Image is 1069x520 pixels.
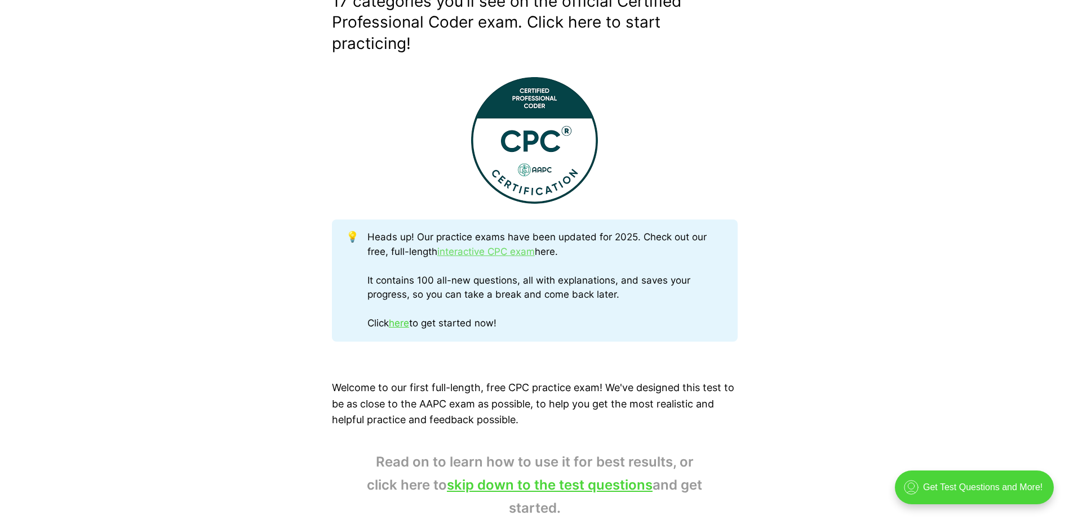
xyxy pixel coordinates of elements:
[332,380,738,428] p: Welcome to our first full-length, free CPC practice exam! We've designed this test to be as close...
[389,317,409,329] a: here
[346,230,367,331] div: 💡
[437,246,535,257] a: interactive CPC exam
[447,477,653,493] a: skip down to the test questions
[471,77,598,204] img: This Certified Professional Coder (CPC) Practice Exam contains 100 full-length test questions!
[367,230,723,331] div: Heads up! Our practice exams have been updated for 2025. Check out our free, full-length here. It...
[885,465,1069,520] iframe: portal-trigger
